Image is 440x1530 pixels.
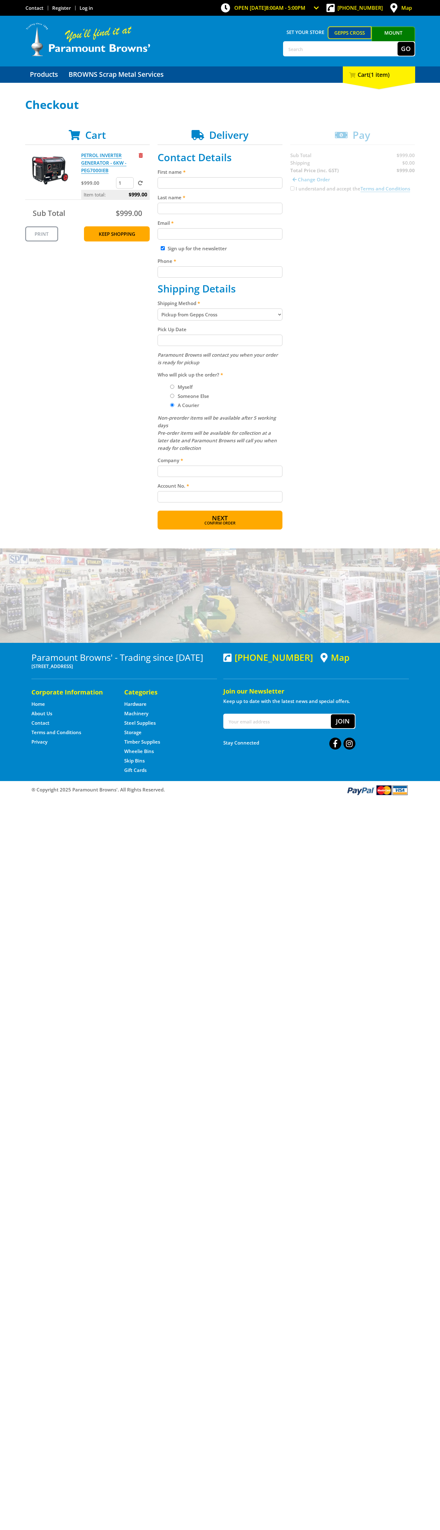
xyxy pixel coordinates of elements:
a: View a map of Gepps Cross location [320,652,349,663]
h1: Checkout [25,99,415,111]
a: Go to the About Us page [31,710,52,717]
input: Search [284,42,398,56]
a: Remove from cart [139,152,143,158]
label: Shipping Method [158,299,282,307]
a: Go to the BROWNS Scrap Metal Services page [64,66,168,83]
label: Phone [158,257,282,265]
span: Set your store [283,26,328,38]
em: Non-preorder items will be available after 5 working days Pre-order items will be available for c... [158,415,277,451]
h5: Join our Newsletter [223,687,409,696]
input: Please enter the courier company name. [158,466,282,477]
div: Cart [343,66,415,83]
label: Last name [158,194,282,201]
a: Go to the Steel Supplies page [124,720,156,726]
input: Please enter your email address. [158,228,282,240]
label: Sign up for the newsletter [168,245,227,252]
input: Please select who will pick up the order. [170,403,174,407]
span: Delivery [209,128,248,142]
input: Please select who will pick up the order. [170,394,174,398]
label: Someone Else [175,391,211,401]
a: Keep Shopping [84,226,150,241]
label: Pick Up Date [158,326,282,333]
button: Next Confirm order [158,511,282,530]
label: Who will pick up the order? [158,371,282,378]
a: Go to the Skip Bins page [124,757,145,764]
a: Go to the Gift Cards page [124,767,147,773]
input: Please select a pick up date. [158,335,282,346]
span: $999.00 [129,190,147,199]
a: Print [25,226,58,241]
a: Mount [PERSON_NAME] [371,26,415,50]
a: Go to the Hardware page [124,701,147,707]
input: Your email address [224,714,331,728]
a: Go to the registration page [52,5,71,11]
label: Company [158,456,282,464]
a: Go to the Wheelie Bins page [124,748,154,755]
a: PETROL INVERTER GENERATOR - 6KW - PEG7000IEB [81,152,126,174]
input: Please enter your telephone number. [158,266,282,278]
button: Go [398,42,415,56]
a: Gepps Cross [328,26,371,39]
em: Paramount Browns will contact you when your order is ready for pickup [158,352,278,365]
input: Please select who will pick up the order. [170,385,174,389]
p: [STREET_ADDRESS] [31,662,217,670]
div: [PHONE_NUMBER] [223,652,313,662]
h2: Shipping Details [158,283,282,295]
img: PETROL INVERTER GENERATOR - 6KW - PEG7000IEB [31,151,69,189]
a: Go to the Contact page [25,5,43,11]
label: A Courier [175,400,201,411]
img: PayPal, Mastercard, Visa accepted [346,784,409,796]
p: Item total: [81,190,150,199]
span: Confirm order [171,521,269,525]
label: Email [158,219,282,227]
span: Sub Total [33,208,65,218]
button: Join [331,714,355,728]
span: Cart [85,128,106,142]
input: Please enter your last name. [158,203,282,214]
span: (1 item) [369,71,390,78]
a: Go to the Machinery page [124,710,148,717]
span: $999.00 [116,208,142,218]
a: Go to the Home page [31,701,45,707]
input: Please enter your account number. [158,491,282,502]
span: OPEN [DATE] [234,4,305,11]
a: Log in [80,5,93,11]
select: Please select a shipping method. [158,309,282,320]
h3: Paramount Browns' - Trading since [DATE] [31,652,217,662]
div: ® Copyright 2025 Paramount Browns'. All Rights Reserved. [25,784,415,796]
label: First name [158,168,282,176]
label: Myself [175,382,195,392]
a: Go to the Timber Supplies page [124,739,160,745]
a: Go to the Contact page [31,720,49,726]
p: Keep up to date with the latest news and special offers. [223,697,409,705]
a: Go to the Products page [25,66,63,83]
h2: Contact Details [158,151,282,163]
p: $999.00 [81,179,115,187]
h5: Categories [124,688,204,697]
input: Please enter your first name. [158,177,282,189]
h5: Corporate Information [31,688,112,697]
div: Stay Connected [223,735,355,750]
label: Account No. [158,482,282,490]
a: Go to the Terms and Conditions page [31,729,81,736]
span: 8:00am - 5:00pm [266,4,305,11]
a: Go to the Privacy page [31,739,47,745]
a: Go to the Storage page [124,729,142,736]
img: Paramount Browns' [25,22,151,57]
span: Next [212,514,228,522]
